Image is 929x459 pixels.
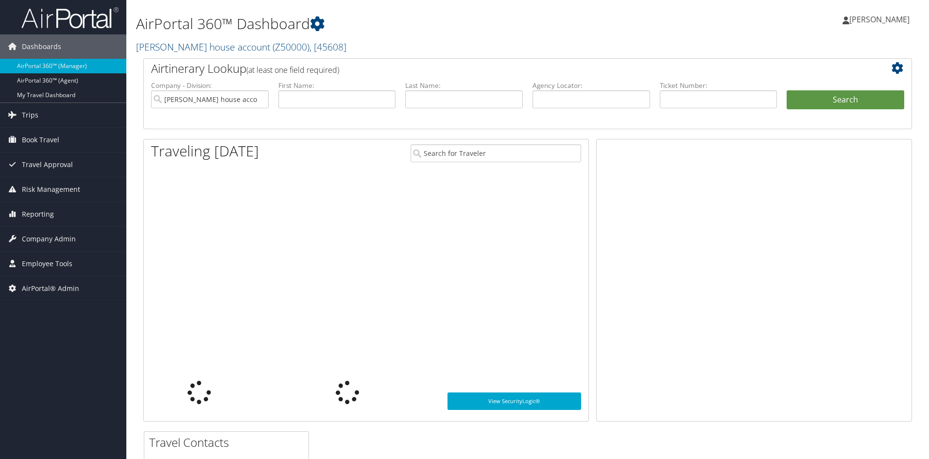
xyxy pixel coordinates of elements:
[843,5,919,34] a: [PERSON_NAME]
[22,177,80,202] span: Risk Management
[278,81,396,90] label: First Name:
[533,81,650,90] label: Agency Locator:
[849,14,910,25] span: [PERSON_NAME]
[411,144,581,162] input: Search for Traveler
[151,60,840,77] h2: Airtinerary Lookup
[136,40,346,53] a: [PERSON_NAME] house account
[787,90,904,110] button: Search
[310,40,346,53] span: , [ 45608 ]
[22,276,79,301] span: AirPortal® Admin
[273,40,310,53] span: ( Z50000 )
[151,81,269,90] label: Company - Division:
[151,141,259,161] h1: Traveling [DATE]
[447,392,581,410] a: View SecurityLogic®
[22,128,59,152] span: Book Travel
[22,252,72,276] span: Employee Tools
[136,14,658,34] h1: AirPortal 360™ Dashboard
[149,434,309,451] h2: Travel Contacts
[22,103,38,127] span: Trips
[22,153,73,177] span: Travel Approval
[22,227,76,251] span: Company Admin
[405,81,523,90] label: Last Name:
[22,202,54,226] span: Reporting
[22,34,61,59] span: Dashboards
[21,6,119,29] img: airportal-logo.png
[246,65,339,75] span: (at least one field required)
[660,81,777,90] label: Ticket Number:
